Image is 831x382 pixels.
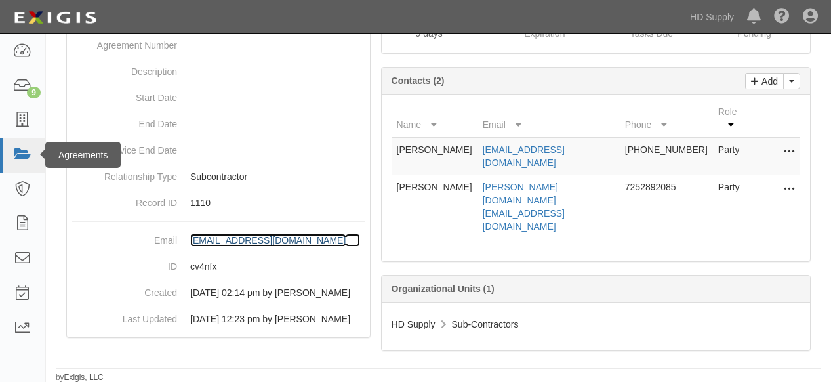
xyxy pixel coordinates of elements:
dt: Service End Date [72,137,177,157]
div: 9 [27,87,41,98]
dt: Relationship Type [72,163,177,183]
div: Agreements [45,142,121,168]
dt: Agreement Number [72,32,177,52]
dd: Subcontractor [72,163,365,190]
span: Sub-Contractors [452,319,519,329]
dd: [DATE] 12:23 pm by [PERSON_NAME] [72,306,365,332]
td: [PERSON_NAME] [392,137,477,175]
dt: Created [72,280,177,299]
b: Contacts (2) [392,75,445,86]
dt: Start Date [72,85,177,104]
a: HD Supply [683,4,740,30]
a: [EMAIL_ADDRESS][DOMAIN_NAME] [190,235,360,245]
dt: Description [72,58,177,78]
dt: Email [72,227,177,247]
img: logo-5460c22ac91f19d4615b14bd174203de0afe785f0fc80cf4dbbc73dc1793850b.png [10,6,100,30]
td: Party [713,137,748,175]
th: Name [392,100,477,137]
dd: [DATE] 02:14 pm by [PERSON_NAME] [72,280,365,306]
th: Phone [620,100,713,137]
dt: End Date [72,111,177,131]
div: [EMAIL_ADDRESS][DOMAIN_NAME] [190,234,346,247]
th: Role [713,100,748,137]
td: [PERSON_NAME] [392,175,477,239]
span: HD Supply [392,319,436,329]
a: Add [745,73,784,89]
i: Help Center - Complianz [774,9,790,25]
p: 1110 [190,196,365,209]
dt: Record ID [72,190,177,209]
a: Exigis, LLC [64,373,104,382]
b: Organizational Units (1) [392,284,495,294]
a: [EMAIL_ADDRESS][DOMAIN_NAME] [483,144,565,168]
dd: cv4nfx [72,253,365,280]
td: [PHONE_NUMBER] [620,137,713,175]
a: [PERSON_NAME][DOMAIN_NAME][EMAIL_ADDRESS][DOMAIN_NAME] [483,182,565,232]
td: Party [713,175,748,239]
dt: Last Updated [72,306,177,326]
th: Email [477,100,620,137]
dt: ID [72,253,177,273]
td: 7252892085 [620,175,713,239]
p: Add [758,74,778,89]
